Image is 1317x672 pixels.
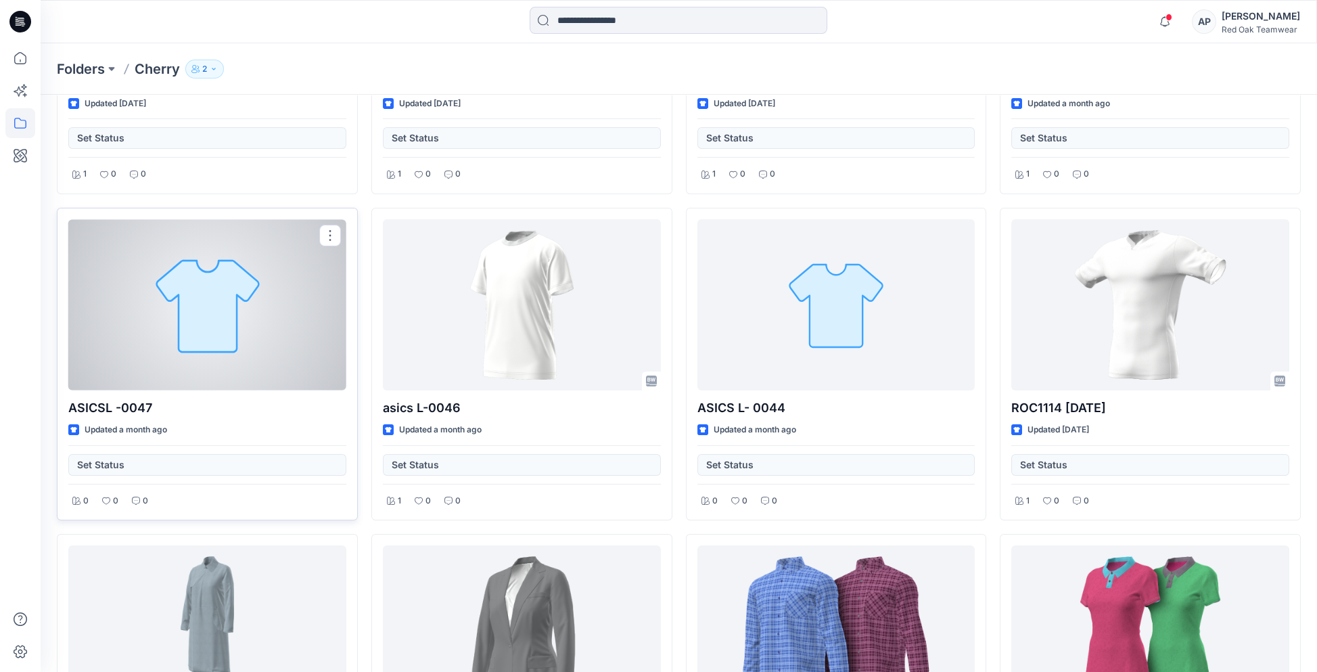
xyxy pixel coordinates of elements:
a: asics L-0046 [383,219,661,390]
p: 0 [1054,167,1059,181]
p: 0 [455,494,461,508]
p: 1 [1026,494,1030,508]
p: 0 [1084,494,1089,508]
p: ASICS L- 0044 [697,399,975,418]
p: 0 [712,494,718,508]
div: AP [1192,9,1216,34]
div: [PERSON_NAME] [1222,8,1300,24]
p: 1 [398,167,401,181]
p: 0 [113,494,118,508]
p: Updated [DATE] [714,97,775,111]
p: 0 [772,494,777,508]
p: Updated [DATE] [399,97,461,111]
p: 0 [740,167,745,181]
p: 0 [141,167,146,181]
p: Updated a month ago [399,423,482,437]
p: ASICSL -0047 [68,399,346,418]
p: 0 [425,494,431,508]
div: Red Oak Teamwear [1222,24,1300,35]
p: 0 [1054,494,1059,508]
a: ROC1114 22-7-2025 [1011,219,1289,390]
p: 0 [770,167,775,181]
button: 2 [185,60,224,79]
p: 0 [143,494,148,508]
p: asics L-0046 [383,399,661,418]
p: Updated a month ago [714,423,796,437]
p: 1 [1026,167,1030,181]
p: ROC1114 [DATE] [1011,399,1289,418]
p: Cherry [135,60,180,79]
p: Updated [DATE] [85,97,146,111]
p: 1 [398,494,401,508]
p: 1 [83,167,87,181]
a: Folders [57,60,105,79]
p: 0 [455,167,461,181]
p: 0 [742,494,747,508]
p: 1 [712,167,716,181]
p: 2 [202,62,207,76]
p: Updated a month ago [1027,97,1110,111]
p: 0 [425,167,431,181]
p: Updated a month ago [85,423,167,437]
p: 0 [83,494,89,508]
a: ASICS L- 0044 [697,219,975,390]
a: ASICSL -0047 [68,219,346,390]
p: 0 [1084,167,1089,181]
p: Updated [DATE] [1027,423,1089,437]
p: 0 [111,167,116,181]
